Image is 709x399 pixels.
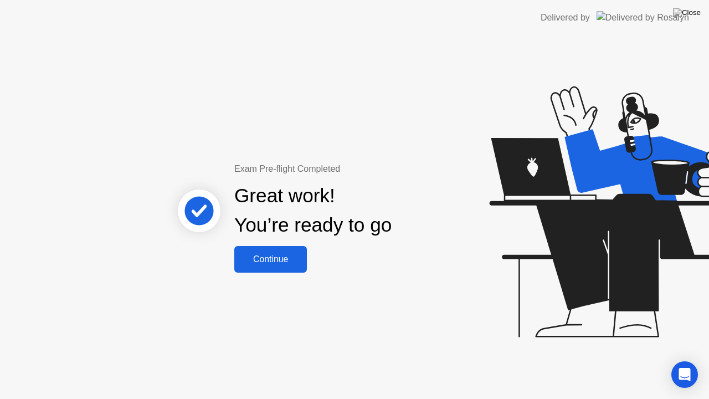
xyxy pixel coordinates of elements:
div: Great work! You’re ready to go [234,181,392,240]
button: Continue [234,246,307,273]
img: Close [673,8,701,17]
div: Open Intercom Messenger [671,361,698,388]
img: Delivered by Rosalyn [597,11,689,24]
div: Delivered by [541,11,590,24]
div: Exam Pre-flight Completed [234,162,463,176]
div: Continue [238,254,304,264]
